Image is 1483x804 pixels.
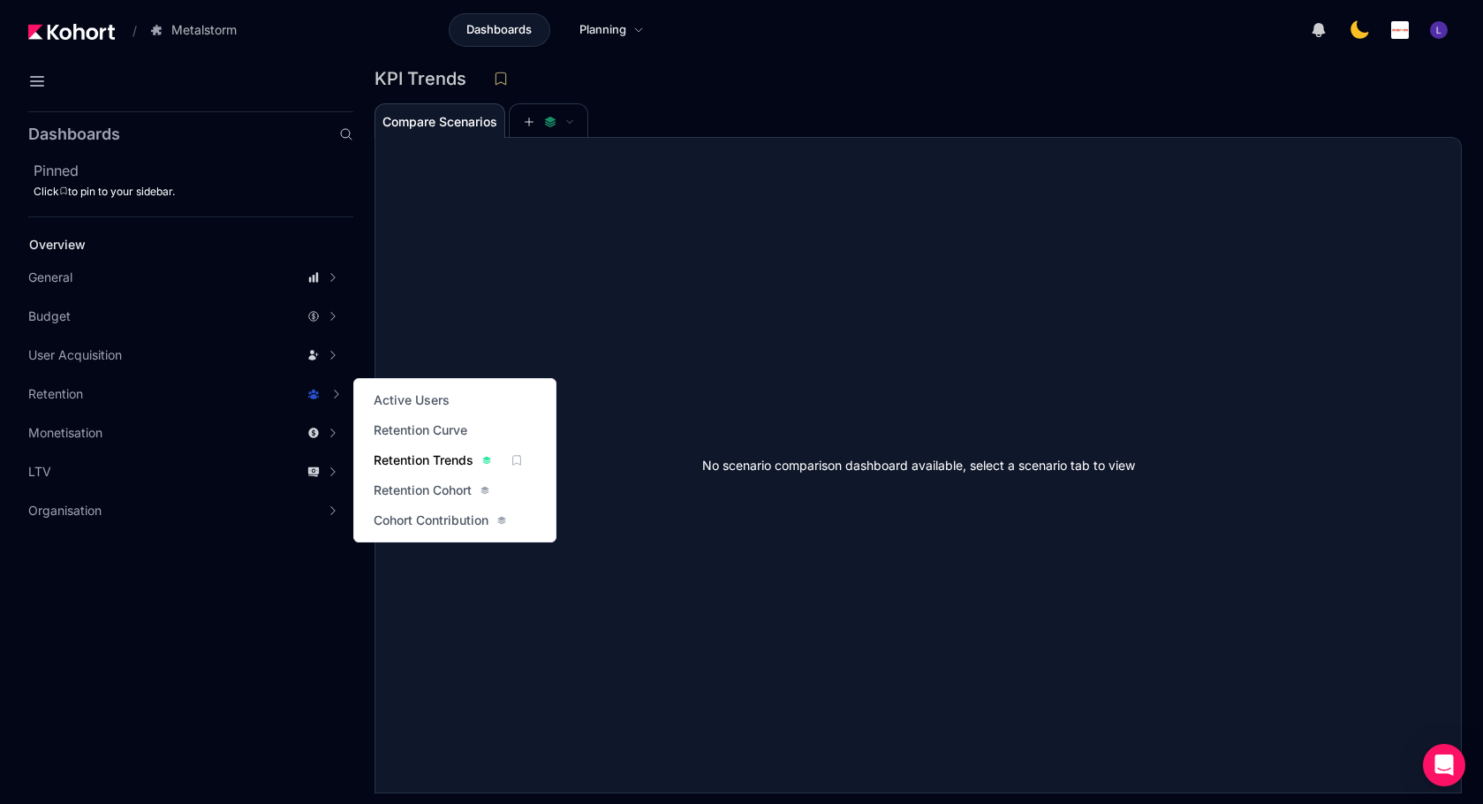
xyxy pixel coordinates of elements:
[28,269,72,286] span: General
[449,13,550,47] a: Dashboards
[28,424,102,442] span: Monetisation
[374,482,472,499] span: Retention Cohort
[368,448,496,473] a: Retention Trends
[368,478,495,503] a: Retention Cohort
[561,13,662,47] a: Planning
[368,418,473,443] a: Retention Curve
[1423,744,1465,786] div: Open Intercom Messenger
[374,512,488,529] span: Cohort Contribution
[382,116,497,128] span: Compare Scenarios
[140,15,255,45] button: Metalstorm
[28,24,115,40] img: Kohort logo
[23,231,323,258] a: Overview
[28,385,83,403] span: Retention
[29,237,86,252] span: Overview
[374,421,467,439] span: Retention Curve
[579,21,626,39] span: Planning
[374,451,473,469] span: Retention Trends
[171,21,237,39] span: Metalstorm
[375,70,477,87] h3: KPI Trends
[28,463,51,481] span: LTV
[118,21,137,40] span: /
[34,185,353,199] div: Click to pin to your sidebar.
[28,502,102,520] span: Organisation
[1391,21,1409,39] img: logo_starform_logosquare_s470_20250826180058448785.jpg
[466,21,532,39] span: Dashboards
[368,388,455,413] a: Active Users
[374,391,450,409] span: Active Users
[34,160,353,181] h2: Pinned
[375,138,1461,793] div: No scenario comparison dashboard available, select a scenario tab to view
[28,307,71,325] span: Budget
[28,126,120,142] h2: Dashboards
[28,346,122,364] span: User Acquisition
[368,508,511,533] a: Cohort Contribution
